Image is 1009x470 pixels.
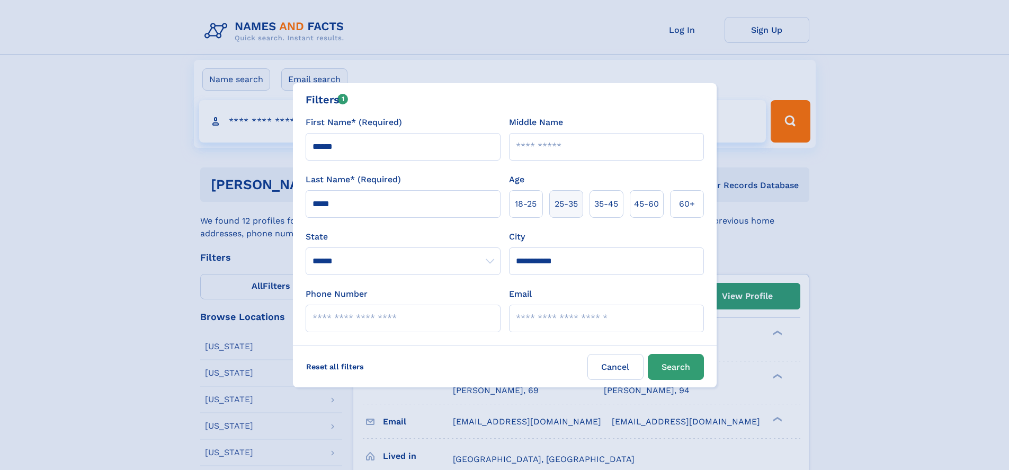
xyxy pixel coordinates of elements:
label: Cancel [587,354,644,380]
label: Reset all filters [299,354,371,379]
span: 25‑35 [555,198,578,210]
span: 35‑45 [594,198,618,210]
label: Age [509,173,524,186]
label: Email [509,288,532,300]
div: Filters [306,92,349,108]
label: Phone Number [306,288,368,300]
span: 60+ [679,198,695,210]
span: 18‑25 [515,198,537,210]
label: Last Name* (Required) [306,173,401,186]
label: City [509,230,525,243]
span: 45‑60 [634,198,659,210]
label: Middle Name [509,116,563,129]
button: Search [648,354,704,380]
label: State [306,230,501,243]
label: First Name* (Required) [306,116,402,129]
